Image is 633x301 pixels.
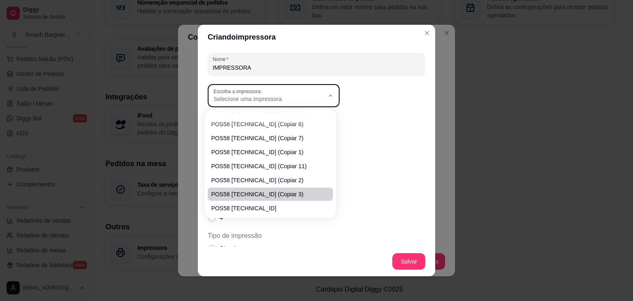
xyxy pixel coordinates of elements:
[198,25,435,49] header: Criando impressora
[211,176,321,184] span: POS58 [TECHNICAL_ID] (Copiar 2)
[213,95,324,103] span: Selecione uma impressora
[211,162,321,170] span: POS58 [TECHNICAL_ID] (Copiar 11)
[208,231,425,241] span: Tipo de impressão
[211,120,321,128] span: POS58 [TECHNICAL_ID] (Copiar 6)
[211,148,321,156] span: POS58 [TECHNICAL_ID] (Copiar 1)
[208,231,425,267] div: Tipo de impressão
[211,190,321,198] span: POS58 [TECHNICAL_ID] (Copiar 3)
[213,88,265,95] label: Escolha a impressora:
[211,204,321,212] span: POS58 [TECHNICAL_ID]
[208,160,425,223] div: Número de cópias
[219,244,243,254] span: Simples
[213,63,420,72] input: Nome
[392,253,425,270] button: Salvar
[211,134,321,142] span: POS58 [TECHNICAL_ID] (Copiar 7)
[420,26,434,40] button: Close
[213,56,231,63] label: Nome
